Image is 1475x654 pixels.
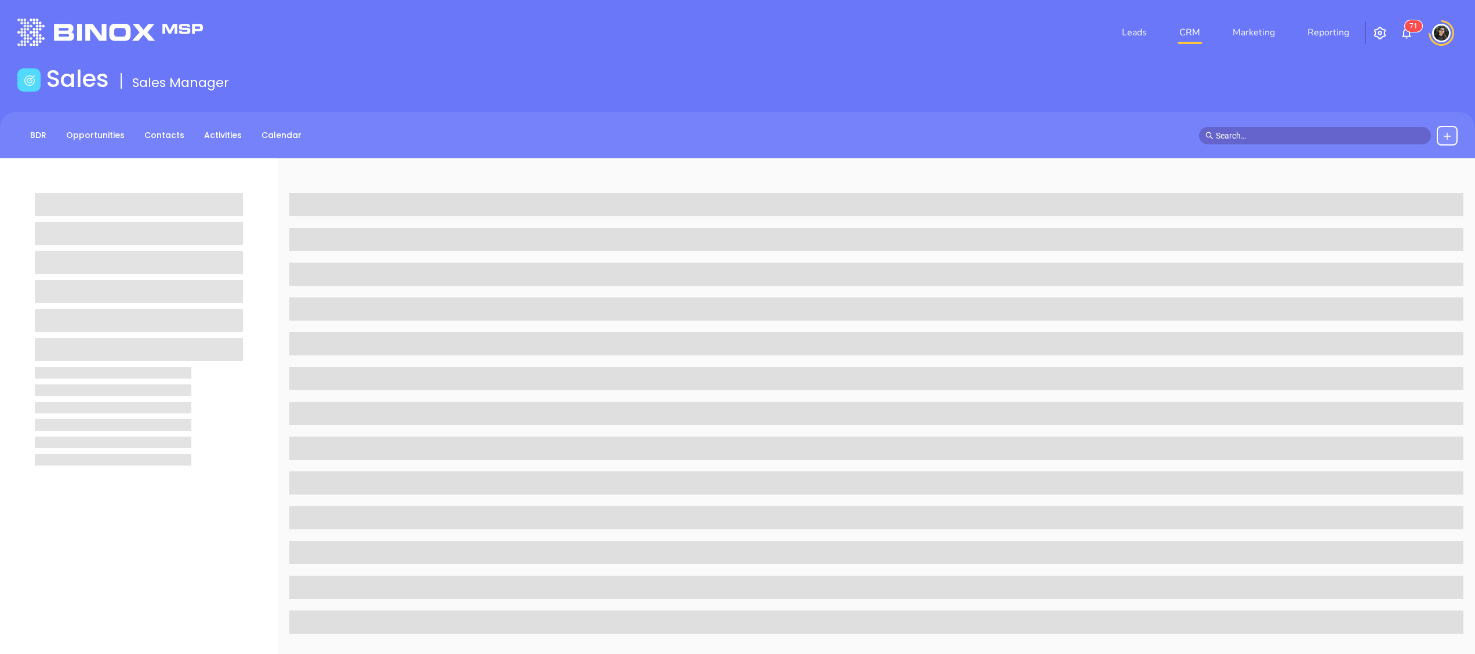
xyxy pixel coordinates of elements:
span: Sales Manager [132,74,229,92]
span: 1 [1414,22,1418,30]
img: iconSetting [1373,26,1387,40]
img: user [1432,24,1451,42]
a: Marketing [1228,21,1280,44]
a: Leads [1117,21,1151,44]
a: CRM [1175,21,1205,44]
a: Opportunities [59,126,132,145]
a: Reporting [1303,21,1354,44]
a: BDR [23,126,53,145]
a: Activities [197,126,249,145]
img: logo [17,19,203,46]
span: 7 [1409,22,1414,30]
img: iconNotification [1400,26,1414,40]
sup: 71 [1405,20,1422,32]
input: Search… [1216,129,1425,142]
span: search [1205,132,1214,140]
a: Contacts [137,126,191,145]
a: Calendar [255,126,308,145]
h1: Sales [46,65,109,93]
